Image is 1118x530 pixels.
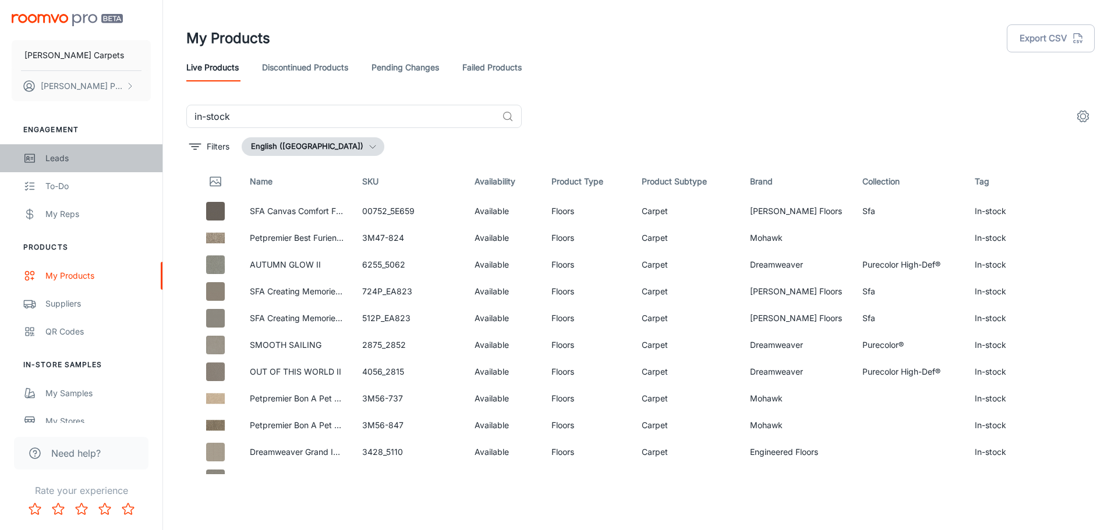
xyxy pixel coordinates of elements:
td: [PERSON_NAME] Floors [741,198,853,225]
button: Rate 4 star [93,497,116,521]
button: settings [1071,105,1095,128]
td: In-stock [965,278,1030,305]
button: filter [186,137,232,156]
svg: Thumbnail [208,175,222,188]
div: Leads [45,152,151,165]
td: Carpet [632,332,740,358]
td: Floors [542,198,633,225]
td: Sfa [853,278,965,305]
td: Available [465,251,542,278]
a: SMOOTH SAILING [250,340,321,350]
td: Dreamweaver [741,251,853,278]
a: Pending Changes [372,54,439,81]
td: Sfa [853,198,965,225]
a: Failed Products [462,54,522,81]
td: 4056_2815 [353,358,465,385]
td: Dreamweaver [741,358,853,385]
td: Available [465,439,542,465]
button: Rate 3 star [70,497,93,521]
a: Petpremier Best Furiends I Cascade [250,233,387,243]
p: [PERSON_NAME] Carpets [24,49,124,62]
td: 3M47-824 [353,225,465,251]
td: Available [465,225,542,251]
td: 00752_5E659 [353,198,465,225]
td: In-stock [965,251,1030,278]
h1: My Products [186,28,270,49]
td: Carpet [632,465,740,492]
span: Need help? [51,446,101,460]
img: Roomvo PRO Beta [12,14,123,26]
div: My Products [45,269,151,282]
a: Petpremier Bon A Pet Treat II Cracked Wheat [250,420,423,430]
td: Purecolor High-Def® [853,251,965,278]
button: English ([GEOGRAPHIC_DATA]) [242,137,384,156]
button: Export CSV [1007,24,1095,52]
td: 2875_2852 [353,332,465,358]
td: Available [465,385,542,412]
p: Rate your experience [9,483,153,497]
td: 3M56-847 [353,412,465,439]
button: [PERSON_NAME] Plasier [12,71,151,101]
th: SKU [353,165,465,198]
th: Availability [465,165,542,198]
td: Carpet [632,439,740,465]
td: 3M56-737 [353,385,465,412]
a: SFA Creating Memories Back Patio [250,286,383,296]
td: In-stock [965,358,1030,385]
td: 512P_EA823 [353,305,465,332]
td: Floors [542,305,633,332]
th: Product Subtype [632,165,740,198]
td: Carpet [632,412,740,439]
td: Floors [542,385,633,412]
td: Purecolor High-Def® [853,358,965,385]
a: Discontinued Products [262,54,348,81]
th: Brand [741,165,853,198]
div: QR Codes [45,325,151,338]
a: Petpremier Bon A Pet Treat II [PERSON_NAME][GEOGRAPHIC_DATA] [250,393,514,403]
th: Product Type [542,165,633,198]
td: Carpet [632,385,740,412]
td: In-stock [965,332,1030,358]
td: Dreamweaver [741,332,853,358]
td: Floors [542,358,633,385]
td: Available [465,332,542,358]
a: SFA Canvas Comfort French Market [250,206,387,216]
td: Floors [542,225,633,251]
th: Name [240,165,353,198]
a: INTERSTELLAR [250,474,309,483]
td: Sfa [853,305,965,332]
a: SFA Creating Memories Restful Day [250,313,385,323]
a: Live Products [186,54,239,81]
td: Floors [542,412,633,439]
td: In-stock [965,198,1030,225]
td: 6255_5062 [353,251,465,278]
td: Available [465,412,542,439]
button: Rate 1 star [23,497,47,521]
td: In-stock [965,439,1030,465]
td: Floors [542,332,633,358]
td: Available [465,358,542,385]
button: [PERSON_NAME] Carpets [12,40,151,70]
td: Available [465,278,542,305]
td: 724P_EA823 [353,278,465,305]
td: In-stock [965,385,1030,412]
td: Dreamweaver [741,465,853,492]
td: Purecolor® [853,332,965,358]
td: Engineered Floors [741,439,853,465]
input: Search [186,105,497,128]
p: Filters [207,140,229,153]
td: Mohawk [741,412,853,439]
td: Available [465,198,542,225]
a: AUTUMN GLOW II [250,259,321,269]
td: 3428_5110 [353,439,465,465]
td: Carpet [632,198,740,225]
button: Rate 5 star [116,497,140,521]
td: Available [465,305,542,332]
td: In-stock [965,225,1030,251]
td: Carpet [632,225,740,251]
td: Carpet [632,358,740,385]
a: Dreamweaver Grand Isle Cut Loop Blizzard Blast [250,447,435,457]
button: Rate 2 star [47,497,70,521]
td: [PERSON_NAME] Floors [741,278,853,305]
td: Mohawk [741,225,853,251]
